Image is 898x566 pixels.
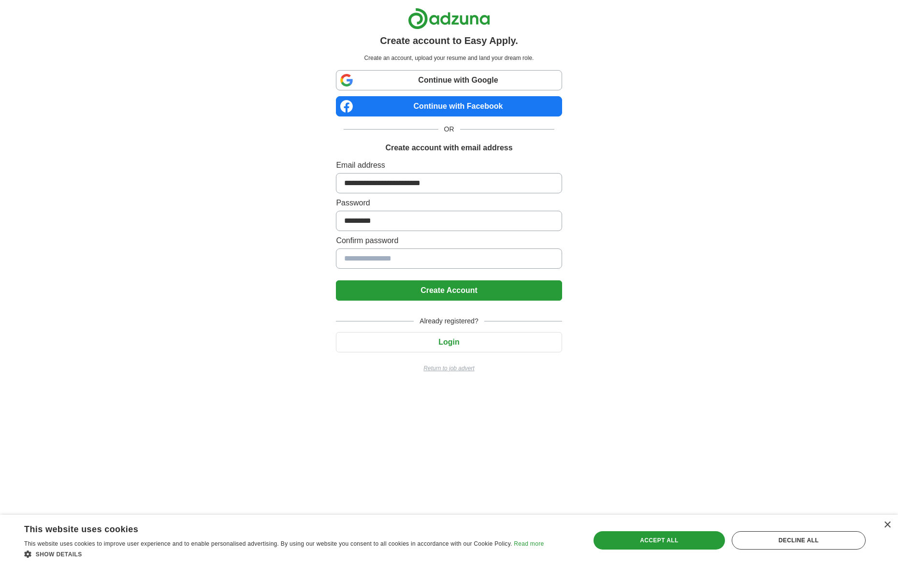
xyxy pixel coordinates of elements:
[24,540,512,547] span: This website uses cookies to improve user experience and to enable personalised advertising. By u...
[514,540,544,547] a: Read more, opens a new window
[24,521,520,535] div: This website uses cookies
[336,338,562,346] a: Login
[336,96,562,116] a: Continue with Facebook
[24,549,544,559] div: Show details
[336,364,562,373] a: Return to job advert
[336,197,562,209] label: Password
[36,551,82,558] span: Show details
[338,54,560,62] p: Create an account, upload your resume and land your dream role.
[336,280,562,301] button: Create Account
[732,531,866,550] div: Decline all
[438,124,460,134] span: OR
[336,332,562,352] button: Login
[336,235,562,247] label: Confirm password
[884,522,891,529] div: Close
[414,316,484,326] span: Already registered?
[336,70,562,90] a: Continue with Google
[408,8,490,29] img: Adzuna logo
[385,142,512,154] h1: Create account with email address
[594,531,725,550] div: Accept all
[380,33,518,48] h1: Create account to Easy Apply.
[336,160,562,171] label: Email address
